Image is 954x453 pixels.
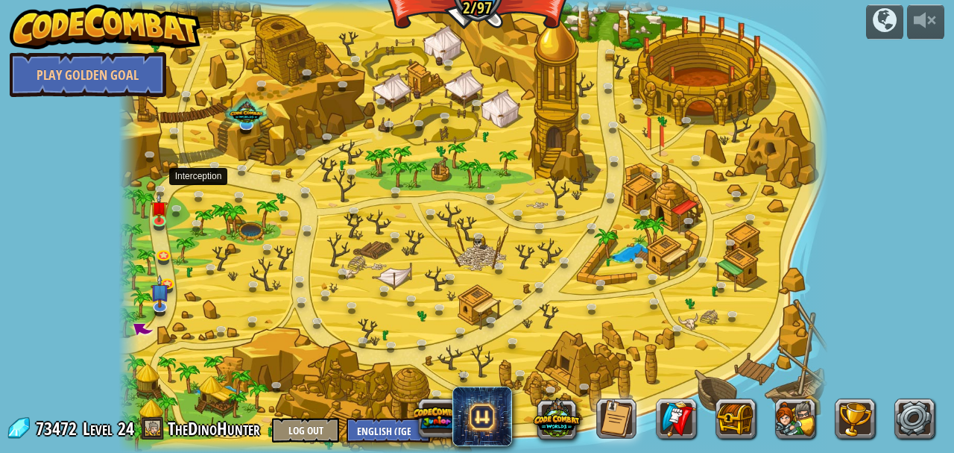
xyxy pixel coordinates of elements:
span: 24 [118,416,134,440]
img: level-banner-unstarted.png [151,193,168,222]
img: CodeCombat - Learn how to code by playing a game [10,4,200,49]
img: level-banner-unstarted-subscriber.png [151,275,170,308]
button: Campaigns [866,4,903,40]
a: Play Golden Goal [10,52,166,97]
button: Log Out [272,418,339,443]
span: 73472 [36,416,81,440]
button: Adjust volume [907,4,944,40]
a: TheDinoHunter [168,416,265,440]
span: Level [83,416,113,441]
